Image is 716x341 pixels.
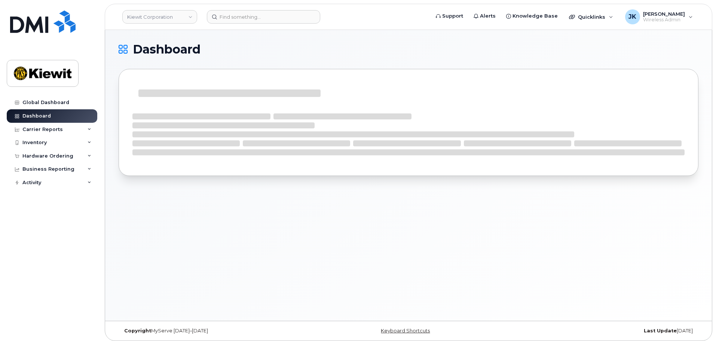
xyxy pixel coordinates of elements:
[505,328,698,334] div: [DATE]
[644,328,677,334] strong: Last Update
[119,328,312,334] div: MyServe [DATE]–[DATE]
[381,328,430,334] a: Keyboard Shortcuts
[124,328,151,334] strong: Copyright
[133,44,201,55] span: Dashboard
